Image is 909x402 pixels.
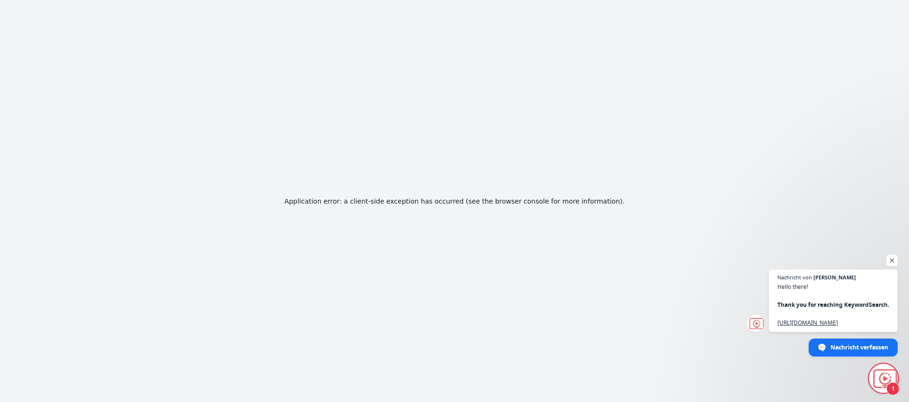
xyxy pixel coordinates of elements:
[777,282,889,327] span: Hello there!
[830,339,888,356] span: Nachricht verfassen
[813,275,856,280] span: [PERSON_NAME]
[777,275,812,280] span: Nachricht von
[869,364,898,393] div: Chat öffnen
[285,195,624,208] h2: Application error: a client-side exception has occurred (see the browser console for more informa...
[886,382,900,395] span: 1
